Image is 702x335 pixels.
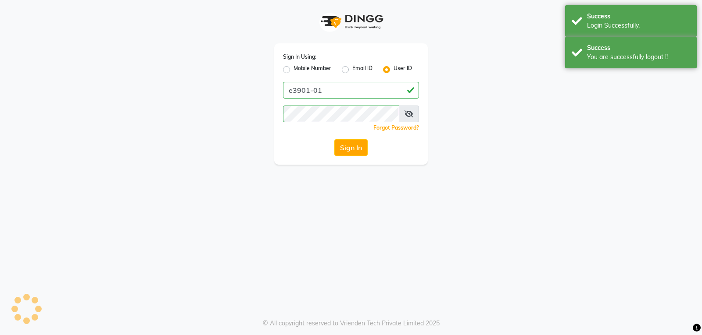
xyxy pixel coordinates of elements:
button: Sign In [334,139,368,156]
div: Success [587,12,690,21]
div: Login Successfully. [587,21,690,30]
label: Mobile Number [294,64,331,75]
label: User ID [394,64,412,75]
a: Forgot Password? [373,124,419,131]
div: You are successfully logout !! [587,53,690,62]
input: Username [283,106,399,122]
div: Success [587,43,690,53]
label: Sign In Using: [283,53,316,61]
input: Username [283,82,419,99]
label: Email ID [352,64,372,75]
img: logo1.svg [316,9,386,35]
